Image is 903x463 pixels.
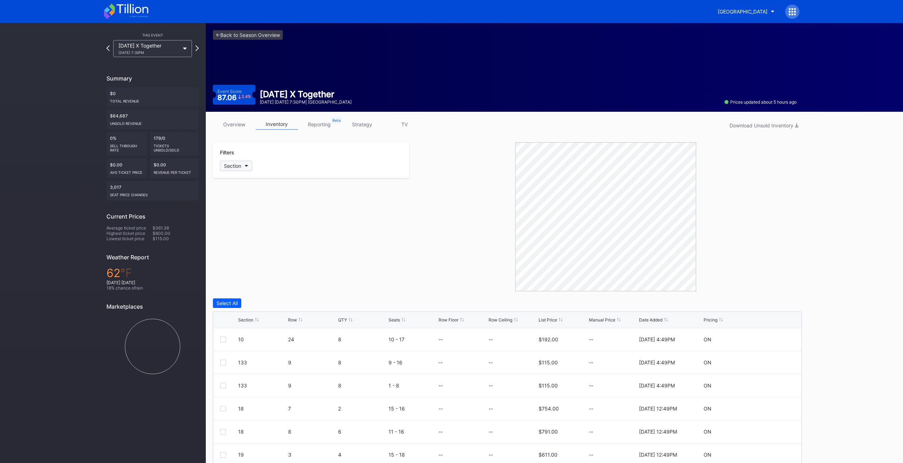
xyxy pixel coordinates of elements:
div: 19 [238,452,286,458]
div: 2 [338,406,386,412]
div: $64,687 [106,110,199,129]
div: 15 - 18 [389,452,437,458]
div: -- [439,336,443,342]
div: Sell Through Rate [110,141,144,152]
div: Average ticket price [106,225,153,231]
div: Summary [106,75,199,82]
div: 18 [238,429,286,435]
div: Prices updated about 5 hours ago [725,99,797,105]
div: 8 [288,429,336,435]
button: Section [220,161,252,171]
a: TV [383,119,426,130]
div: Date Added [639,317,662,323]
div: $791.00 [539,429,558,435]
div: $0.00 [150,159,199,178]
div: -- [439,429,443,435]
div: Seats [389,317,400,323]
div: ON [704,382,711,388]
div: [DATE] 12:49PM [639,452,677,458]
div: -- [589,406,637,412]
div: $800.00 [153,231,199,236]
div: Row Ceiling [489,317,512,323]
div: This Event [106,33,199,37]
div: Filters [220,149,402,155]
div: -- [589,336,637,342]
a: <-Back to Season Overview [213,30,283,40]
div: $0 [106,87,199,107]
div: [DATE] X Together [260,89,352,99]
div: Unsold Revenue [110,118,195,126]
div: -- [589,429,637,435]
a: overview [213,119,255,130]
div: 62 [106,266,199,280]
div: 133 [238,359,286,365]
div: [DATE] [DATE] [106,280,199,285]
div: 8 [338,359,386,365]
div: $115.00 [539,382,558,388]
div: 24 [288,336,336,342]
div: ON [704,452,711,458]
div: ON [704,336,711,342]
div: ON [704,406,711,412]
div: Marketplaces [106,303,199,310]
div: 87.06 [218,94,251,101]
div: -- [489,452,493,458]
div: Weather Report [106,254,199,261]
div: ON [704,359,711,365]
div: $192.00 [539,336,558,342]
div: 9 - 16 [389,359,437,365]
div: [DATE] 4:49PM [639,336,675,342]
div: 179/0 [150,132,199,156]
a: reporting [298,119,341,130]
svg: Chart title [106,315,199,377]
div: -- [489,336,493,342]
div: 4 [338,452,386,458]
a: inventory [255,119,298,130]
div: Section [224,163,241,169]
div: -- [439,452,443,458]
div: Current Prices [106,213,199,220]
div: -- [439,406,443,412]
div: seat price changes [110,190,195,197]
div: 10 [238,336,286,342]
div: 133 [238,382,286,388]
div: $611.00 [539,452,557,458]
div: $361.38 [153,225,199,231]
div: [DATE] X Together [119,43,180,55]
button: [GEOGRAPHIC_DATA] [712,5,780,18]
div: -- [589,382,637,388]
div: Pricing [704,317,717,323]
div: -- [439,382,443,388]
div: -- [439,359,443,365]
div: [DATE] [DATE] 7:30PM | [GEOGRAPHIC_DATA] [260,99,352,105]
div: Tickets Unsold/Sold [154,141,196,152]
div: List Price [539,317,557,323]
div: 11 - 16 [389,429,437,435]
span: ℉ [120,266,132,280]
div: 6 [338,429,386,435]
div: $754.00 [539,406,559,412]
div: Event Score [218,89,242,94]
div: [DATE] 4:49PM [639,359,675,365]
div: 8 [338,336,386,342]
div: Highest ticket price [106,231,153,236]
div: Select All [216,300,238,306]
div: Total Revenue [110,96,195,103]
div: 18 [238,406,286,412]
div: -- [489,406,493,412]
div: 2.4 % [242,95,251,99]
div: Row [288,317,297,323]
div: [DATE] 4:49PM [639,382,675,388]
div: 3 [288,452,336,458]
div: Row Floor [439,317,458,323]
div: -- [589,452,637,458]
div: 3,017 [106,181,199,200]
div: Avg ticket price [110,167,144,175]
div: Lowest ticket price [106,236,153,241]
a: strategy [341,119,383,130]
div: Manual Price [589,317,615,323]
div: Section [238,317,253,323]
div: QTY [338,317,347,323]
div: Revenue per ticket [154,167,196,175]
div: 9 [288,359,336,365]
